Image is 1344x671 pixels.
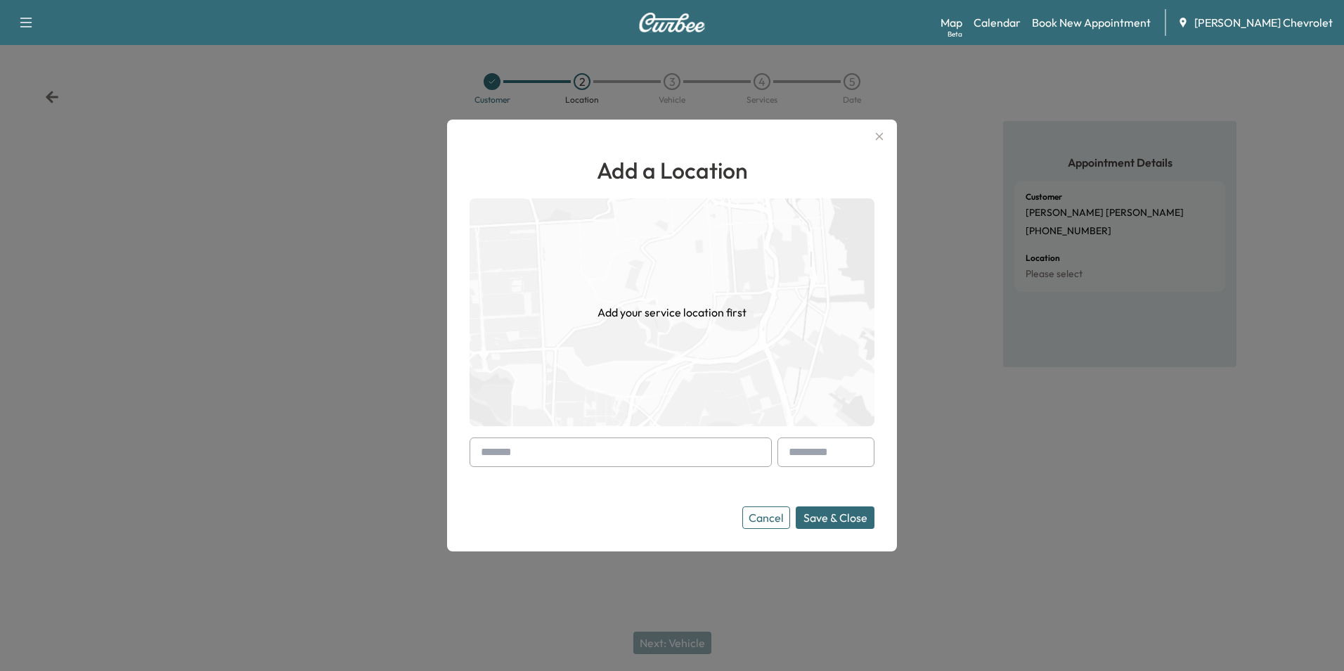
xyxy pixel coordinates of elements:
[796,506,874,529] button: Save & Close
[597,304,747,321] h1: Add your service location first
[974,14,1021,31] a: Calendar
[1032,14,1151,31] a: Book New Appointment
[470,153,874,187] h1: Add a Location
[948,29,962,39] div: Beta
[470,198,874,426] img: empty-map-CL6vilOE.png
[1194,14,1333,31] span: [PERSON_NAME] Chevrolet
[638,13,706,32] img: Curbee Logo
[941,14,962,31] a: MapBeta
[742,506,790,529] button: Cancel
